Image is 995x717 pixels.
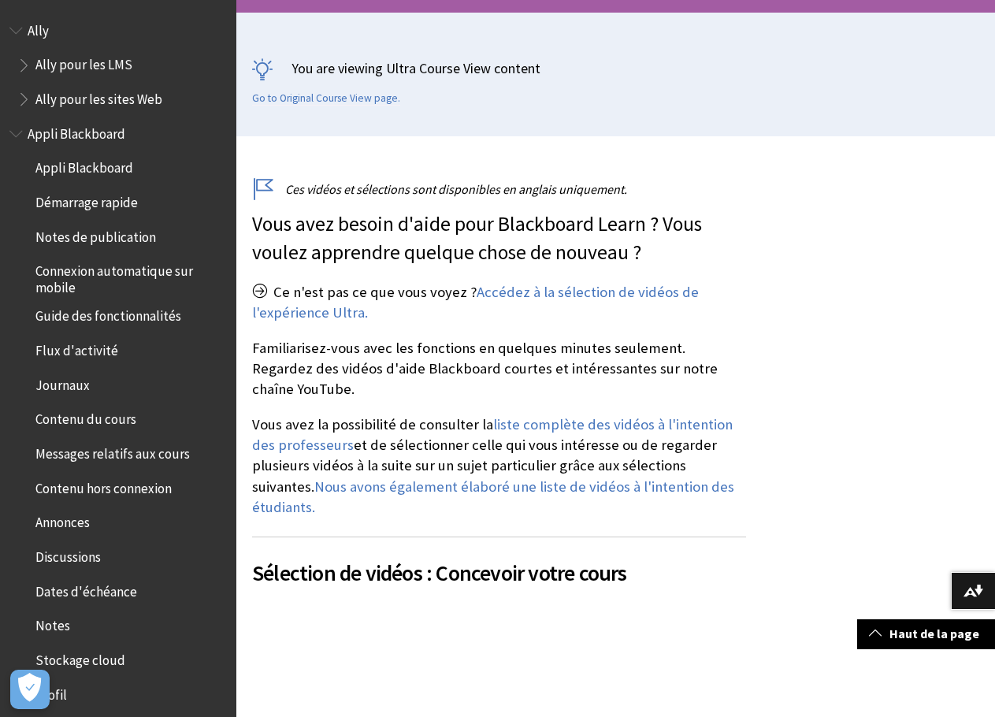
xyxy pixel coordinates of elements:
span: Démarrage rapide [35,189,138,210]
span: Ally pour les LMS [35,52,132,73]
p: You are viewing Ultra Course View content [252,58,979,78]
a: Go to Original Course View page. [252,91,400,106]
span: Profil [35,682,67,703]
span: Stockage cloud [35,647,125,668]
p: Familiarisez-vous avec les fonctions en quelques minutes seulement. Regardez des vidéos d'aide Bl... [252,338,746,400]
a: liste complète des vidéos à l'intention des professeurs [252,415,733,455]
a: Nous avons également élaboré une liste de vidéos à l'intention des étudiants. [252,477,734,517]
span: Notes de publication [35,224,156,245]
p: Ces vidéos et sélections sont disponibles en anglais uniquement. [252,180,746,198]
span: Appli Blackboard [35,155,133,176]
span: Discussions [35,544,101,565]
span: Contenu hors connexion [35,475,172,496]
span: Dates d'échéance [35,578,137,600]
p: Vous avez la possibilité de consulter la et de sélectionner celle qui vous intéresse ou de regard... [252,414,746,518]
span: Journaux [35,372,90,393]
span: Messages relatifs aux cours [35,440,190,462]
span: Flux d'activité [35,337,118,358]
nav: Book outline for Anthology Ally Help [9,17,227,113]
button: Ouvrir le centre de préférences [10,670,50,709]
a: Sélection de vidéos : Concevoir votre cours [252,559,627,587]
a: Accédez à la sélection de vidéos de l'expérience Ultra. [252,283,699,322]
span: Contenu du cours [35,407,136,428]
p: Vous avez besoin d'aide pour Blackboard Learn ? Vous voulez apprendre quelque chose de nouveau ? [252,210,746,267]
span: Connexion automatique sur mobile [35,258,225,295]
p: Ce n'est pas ce que vous voyez ? [252,282,746,323]
span: Appli Blackboard [28,121,125,142]
span: Ally pour les sites Web [35,86,162,107]
span: Annonces [35,510,90,531]
span: Ally [28,17,49,39]
span: Guide des fonctionnalités [35,303,181,325]
a: Haut de la page [857,619,995,648]
span: Notes [35,613,70,634]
